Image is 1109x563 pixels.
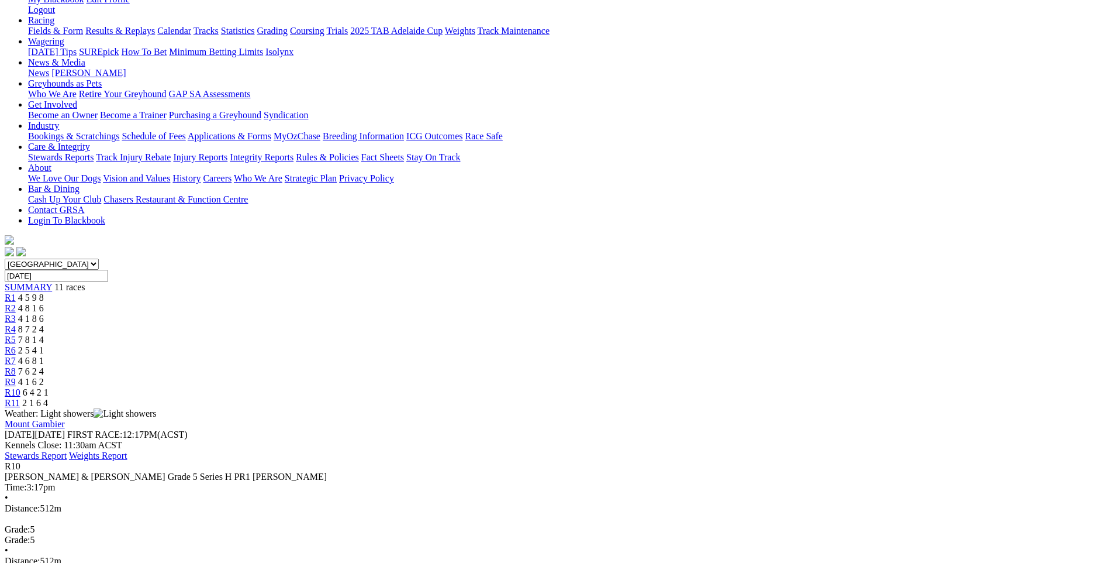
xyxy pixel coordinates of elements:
[18,314,44,324] span: 4 1 8 6
[296,152,359,162] a: Rules & Policies
[5,356,16,366] span: R7
[264,110,308,120] a: Syndication
[18,293,44,303] span: 4 5 9 8
[51,68,126,78] a: [PERSON_NAME]
[5,303,16,313] a: R2
[5,430,65,440] span: [DATE]
[5,377,16,387] a: R9
[16,247,26,256] img: twitter.svg
[28,5,55,15] a: Logout
[5,482,1104,493] div: 3:17pm
[28,68,49,78] a: News
[478,26,550,36] a: Track Maintenance
[103,194,248,204] a: Chasers Restaurant & Function Centre
[173,152,227,162] a: Injury Reports
[5,451,67,461] a: Stewards Report
[5,503,1104,514] div: 512m
[172,173,201,183] a: History
[28,121,59,131] a: Industry
[28,173,1104,184] div: About
[28,26,83,36] a: Fields & Form
[5,493,8,503] span: •
[406,152,460,162] a: Stay On Track
[326,26,348,36] a: Trials
[265,47,293,57] a: Isolynx
[194,26,219,36] a: Tracks
[28,205,84,215] a: Contact GRSA
[28,110,1104,121] div: Get Involved
[5,440,1104,451] div: Kennels Close: 11:30am ACST
[290,26,324,36] a: Coursing
[203,173,232,183] a: Careers
[5,324,16,334] a: R4
[28,152,1104,163] div: Care & Integrity
[5,503,40,513] span: Distance:
[122,47,167,57] a: How To Bet
[5,293,16,303] a: R1
[94,408,156,419] img: Light showers
[445,26,475,36] a: Weights
[5,387,20,397] span: R10
[169,110,261,120] a: Purchasing a Greyhound
[234,173,282,183] a: Who We Are
[221,26,255,36] a: Statistics
[188,131,271,141] a: Applications & Forms
[5,472,1104,482] div: [PERSON_NAME] & [PERSON_NAME] Grade 5 Series H PR1 [PERSON_NAME]
[18,345,44,355] span: 2 5 4 1
[5,535,30,545] span: Grade:
[5,314,16,324] a: R3
[28,131,1104,142] div: Industry
[169,89,251,99] a: GAP SA Assessments
[23,387,49,397] span: 6 4 2 1
[122,131,185,141] a: Schedule of Fees
[28,47,1104,57] div: Wagering
[18,303,44,313] span: 4 8 1 6
[230,152,293,162] a: Integrity Reports
[28,78,102,88] a: Greyhounds as Pets
[28,68,1104,78] div: News & Media
[28,47,77,57] a: [DATE] Tips
[28,36,64,46] a: Wagering
[18,335,44,345] span: 7 8 1 4
[5,366,16,376] a: R8
[28,57,85,67] a: News & Media
[5,335,16,345] a: R5
[323,131,404,141] a: Breeding Information
[406,131,462,141] a: ICG Outcomes
[5,282,52,292] a: SUMMARY
[28,142,90,152] a: Care & Integrity
[465,131,502,141] a: Race Safe
[28,99,77,109] a: Get Involved
[54,282,85,292] span: 11 races
[5,461,20,471] span: R10
[28,89,77,99] a: Who We Are
[5,398,20,408] span: R11
[28,215,105,225] a: Login To Blackbook
[5,545,8,555] span: •
[169,47,263,57] a: Minimum Betting Limits
[5,247,14,256] img: facebook.svg
[5,345,16,355] a: R6
[28,152,94,162] a: Stewards Reports
[274,131,320,141] a: MyOzChase
[28,131,119,141] a: Bookings & Scratchings
[18,366,44,376] span: 7 6 2 4
[100,110,167,120] a: Become a Trainer
[5,270,108,282] input: Select date
[5,419,65,429] a: Mount Gambier
[5,524,1104,535] div: 5
[5,430,35,440] span: [DATE]
[5,235,14,245] img: logo-grsa-white.png
[79,47,119,57] a: SUREpick
[18,356,44,366] span: 4 6 8 1
[28,110,98,120] a: Become an Owner
[28,89,1104,99] div: Greyhounds as Pets
[361,152,404,162] a: Fact Sheets
[28,15,54,25] a: Racing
